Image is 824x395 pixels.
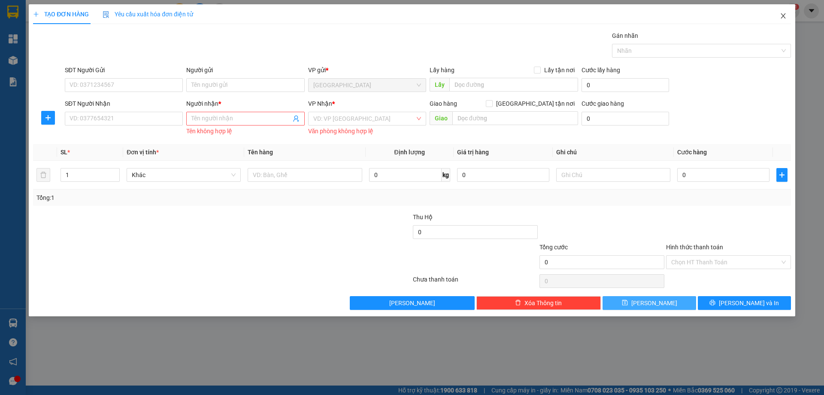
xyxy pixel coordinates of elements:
span: user-add [293,115,300,122]
img: icon [103,11,109,18]
span: Giao [430,111,452,125]
span: [PERSON_NAME] [631,298,677,308]
span: Yêu cầu xuất hóa đơn điện tử [103,11,193,18]
input: VD: Bàn, Ghế [248,168,362,182]
input: Dọc đường [449,78,578,92]
span: Xóa Thông tin [524,298,562,308]
div: [GEOGRAPHIC_DATA] [7,7,94,27]
span: [GEOGRAPHIC_DATA] tận nơi [493,99,578,108]
span: printer [709,300,715,306]
input: 0 [457,168,549,182]
span: [PERSON_NAME] và In [719,298,779,308]
span: SÀI GÒN [313,79,421,92]
span: SL [61,149,67,156]
div: QUÂN [100,27,169,37]
span: save [622,300,628,306]
span: Lấy tận nơi [541,65,578,75]
div: Tổng: 1 [36,193,318,202]
span: Cước hàng [677,149,707,156]
span: plus [777,171,787,178]
span: [PERSON_NAME] [389,298,435,308]
div: Người gửi [186,65,304,75]
span: plus [42,114,55,121]
span: Đơn vị tính [127,149,159,156]
div: Người nhận [186,99,304,108]
span: Chưa cước [99,54,136,63]
div: SĐT Người Nhận [65,99,183,108]
span: TẠO ĐƠN HÀNG [33,11,89,18]
span: Tên hàng [248,149,273,156]
label: Hình thức thanh toán [666,244,723,251]
button: Close [771,4,795,28]
span: Tổng cước [539,244,568,251]
label: Gán nhãn [612,32,638,39]
button: deleteXóa Thông tin [476,296,601,310]
span: Gửi: [7,7,21,16]
th: Ghi chú [553,144,674,161]
span: Lấy hàng [430,67,454,73]
span: kg [442,168,450,182]
span: Giao hàng [430,100,457,107]
button: delete [36,168,50,182]
span: Khác [132,168,236,181]
label: Cước lấy hàng [582,67,620,73]
span: Nhận: [100,7,121,16]
div: SĐT Người Gửi [65,65,183,75]
span: delete [515,300,521,306]
div: Tên không hợp lệ [186,126,304,136]
span: plus [33,11,39,17]
span: VP Nhận [308,100,332,107]
span: close [780,12,787,19]
label: Cước giao hàng [582,100,624,107]
button: plus [776,168,788,182]
div: Chưa thanh toán [412,275,539,290]
div: Văn phòng không hợp lệ [308,126,426,136]
div: [PERSON_NAME] [100,7,169,27]
button: printer[PERSON_NAME] và In [698,296,791,310]
button: save[PERSON_NAME] [603,296,696,310]
input: Dọc đường [452,111,578,125]
button: [PERSON_NAME] [350,296,475,310]
input: Cước lấy hàng [582,78,669,92]
button: plus [41,111,55,125]
span: Định lượng [394,149,425,156]
input: Ghi Chú [556,168,670,182]
span: Thu Hộ [413,214,433,220]
div: VP gửi [308,65,426,75]
span: Giá trị hàng [457,149,489,156]
span: Lấy [430,78,449,92]
input: Cước giao hàng [582,112,669,126]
